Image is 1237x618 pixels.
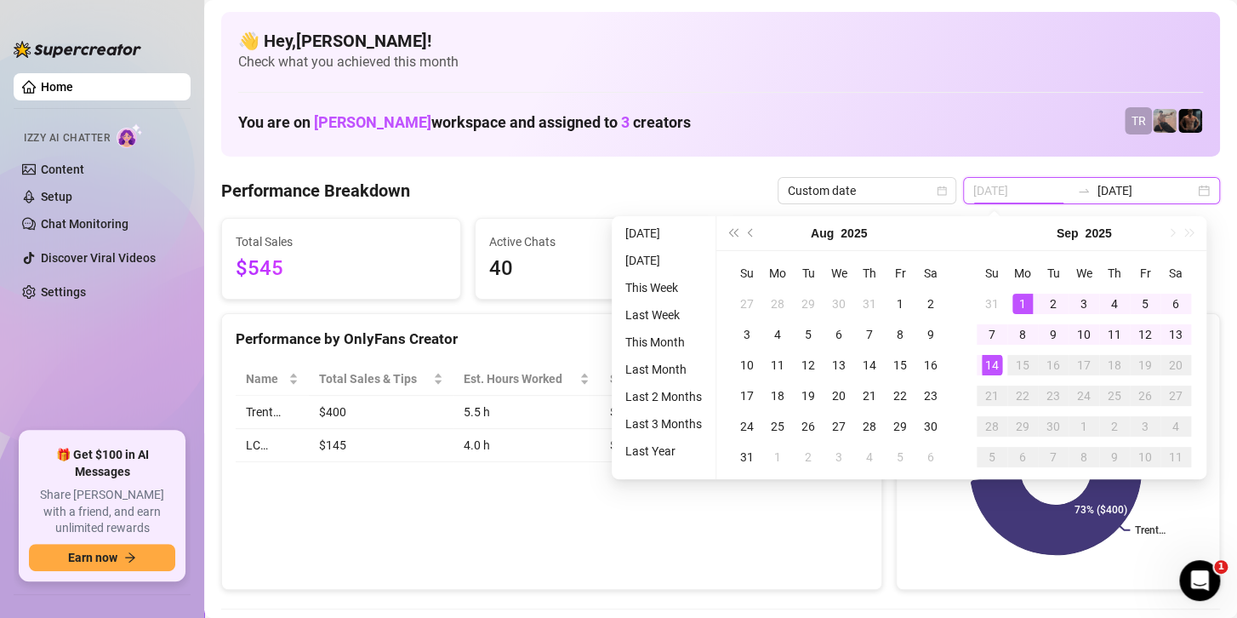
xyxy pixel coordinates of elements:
[238,29,1203,53] h4: 👋 Hey, [PERSON_NAME] !
[1099,442,1130,472] td: 2025-10-09
[1069,258,1099,289] th: We
[1166,416,1186,437] div: 4
[977,319,1007,350] td: 2025-09-07
[1043,294,1063,314] div: 2
[859,324,880,345] div: 7
[1104,324,1125,345] div: 11
[1160,442,1191,472] td: 2025-10-11
[1135,386,1155,406] div: 26
[309,363,453,396] th: Total Sales & Tips
[793,411,824,442] td: 2025-08-26
[1099,381,1130,411] td: 2025-09-25
[921,386,941,406] div: 23
[1104,447,1125,467] div: 9
[885,258,915,289] th: Fr
[762,289,793,319] td: 2025-07-28
[859,386,880,406] div: 21
[618,305,709,325] li: Last Week
[1043,416,1063,437] div: 30
[1214,560,1228,574] span: 1
[977,381,1007,411] td: 2025-09-21
[977,411,1007,442] td: 2025-09-28
[1160,381,1191,411] td: 2025-09-27
[124,552,136,564] span: arrow-right
[982,416,1002,437] div: 28
[1104,355,1125,375] div: 18
[798,416,818,437] div: 26
[767,416,788,437] div: 25
[829,294,849,314] div: 30
[977,258,1007,289] th: Su
[29,447,175,480] span: 🎁 Get $100 in AI Messages
[1153,109,1177,133] img: LC
[618,441,709,461] li: Last Year
[29,544,175,571] button: Earn nowarrow-right
[618,414,709,434] li: Last 3 Months
[762,411,793,442] td: 2025-08-25
[600,429,710,462] td: $36.25
[767,294,788,314] div: 28
[1160,258,1191,289] th: Sa
[618,250,709,271] li: [DATE]
[1130,258,1160,289] th: Fr
[618,332,709,352] li: This Month
[885,319,915,350] td: 2025-08-08
[236,328,868,351] div: Performance by OnlyFans Creator
[1135,324,1155,345] div: 12
[236,232,447,251] span: Total Sales
[859,355,880,375] div: 14
[767,355,788,375] div: 11
[854,319,885,350] td: 2025-08-07
[1130,411,1160,442] td: 2025-10-03
[854,411,885,442] td: 2025-08-28
[1012,355,1033,375] div: 15
[890,416,910,437] div: 29
[762,258,793,289] th: Mo
[246,369,285,388] span: Name
[829,324,849,345] div: 6
[236,253,447,285] span: $545
[977,350,1007,381] td: 2025-09-14
[1007,411,1038,442] td: 2025-09-29
[1130,350,1160,381] td: 2025-09-19
[1057,216,1079,250] button: Choose a month
[915,381,946,411] td: 2025-08-23
[885,289,915,319] td: 2025-08-01
[732,319,762,350] td: 2025-08-03
[1038,381,1069,411] td: 2025-09-23
[859,447,880,467] div: 4
[1130,381,1160,411] td: 2025-09-26
[1012,416,1033,437] div: 29
[1077,184,1091,197] span: swap-right
[1012,386,1033,406] div: 22
[238,113,691,132] h1: You are on workspace and assigned to creators
[1135,447,1155,467] div: 10
[859,416,880,437] div: 28
[1097,181,1194,200] input: End date
[41,163,84,176] a: Content
[41,217,128,231] a: Chat Monitoring
[41,285,86,299] a: Settings
[854,289,885,319] td: 2025-07-31
[921,447,941,467] div: 6
[1179,560,1220,601] iframe: Intercom live chat
[811,216,834,250] button: Choose a month
[824,381,854,411] td: 2025-08-20
[767,447,788,467] div: 1
[915,319,946,350] td: 2025-08-09
[1077,184,1091,197] span: to
[221,179,410,203] h4: Performance Breakdown
[767,386,788,406] div: 18
[829,355,849,375] div: 13
[600,363,710,396] th: Sales / Hour
[1166,324,1186,345] div: 13
[314,113,431,131] span: [PERSON_NAME]
[793,350,824,381] td: 2025-08-12
[1007,381,1038,411] td: 2025-09-22
[1038,442,1069,472] td: 2025-10-07
[1038,258,1069,289] th: Tu
[793,289,824,319] td: 2025-07-29
[767,324,788,345] div: 4
[1160,411,1191,442] td: 2025-10-04
[890,324,910,345] div: 8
